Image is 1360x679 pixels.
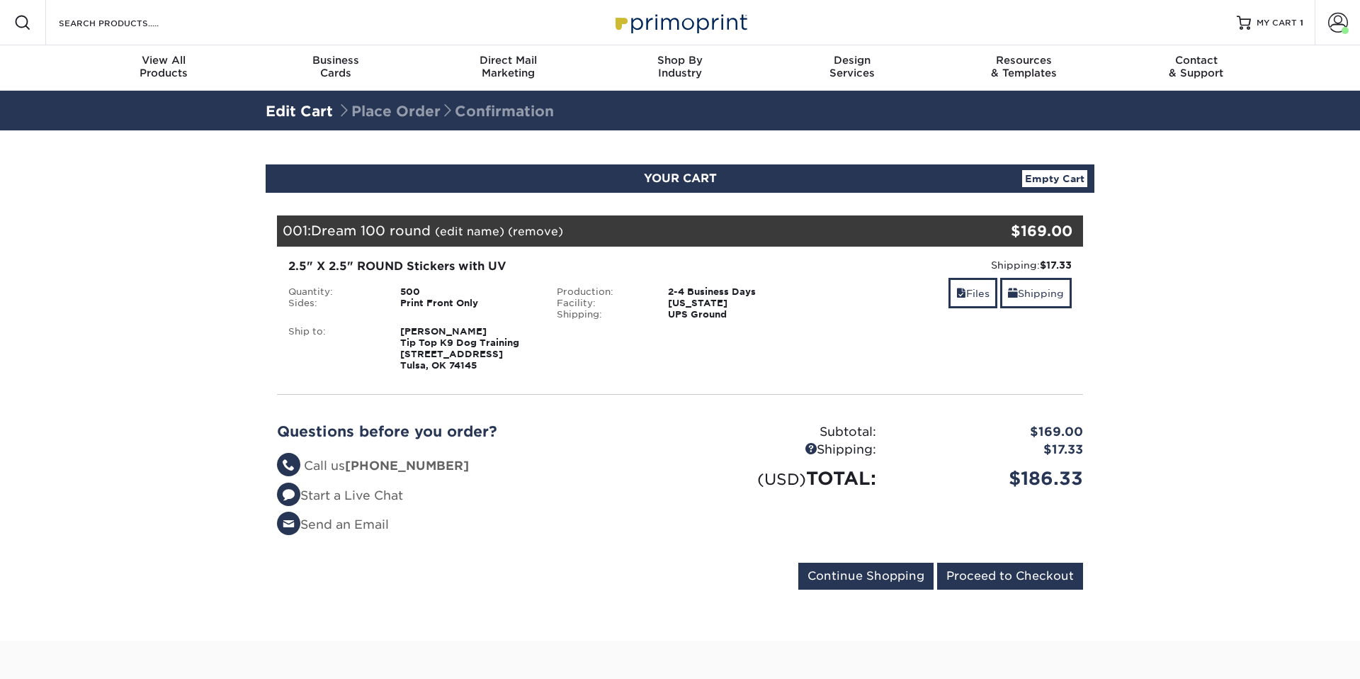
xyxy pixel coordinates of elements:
[277,423,669,440] h2: Questions before you order?
[887,423,1094,442] div: $169.00
[278,326,390,371] div: Ship to:
[657,309,814,320] div: UPS Ground
[680,441,887,459] div: Shipping:
[757,470,806,488] small: (USD)
[422,54,594,79] div: Marketing
[78,45,250,91] a: View AllProducts
[657,286,814,298] div: 2-4 Business Days
[422,54,594,67] span: Direct Mail
[1110,45,1282,91] a: Contact& Support
[938,54,1110,79] div: & Templates
[546,309,658,320] div: Shipping:
[824,258,1072,272] div: Shipping:
[546,286,658,298] div: Production:
[938,54,1110,67] span: Resources
[78,54,250,67] span: View All
[546,298,658,309] div: Facility:
[680,423,887,442] div: Subtotal:
[657,298,814,309] div: [US_STATE]
[311,223,431,238] span: Dream 100 round
[948,278,997,308] a: Files
[1257,17,1297,29] span: MY CART
[594,54,766,79] div: Industry
[609,7,751,38] img: Primoprint
[266,103,333,120] a: Edit Cart
[288,258,803,275] div: 2.5" X 2.5" ROUND Stickers with UV
[798,563,934,590] input: Continue Shopping
[766,54,938,79] div: Services
[250,45,422,91] a: BusinessCards
[1040,259,1072,271] strong: $17.33
[766,54,938,67] span: Design
[680,465,887,492] div: TOTAL:
[594,45,766,91] a: Shop ByIndustry
[345,459,469,473] strong: [PHONE_NUMBER]
[1300,18,1303,28] span: 1
[78,54,250,79] div: Products
[1110,54,1282,67] span: Contact
[948,220,1072,242] div: $169.00
[390,286,546,298] div: 500
[887,465,1094,492] div: $186.33
[644,172,717,185] span: YOUR CART
[1110,54,1282,79] div: & Support
[57,14,195,31] input: SEARCH PRODUCTS.....
[277,215,948,247] div: 001:
[422,45,594,91] a: Direct MailMarketing
[508,225,563,238] a: (remove)
[1000,278,1072,308] a: Shipping
[956,288,966,299] span: files
[278,286,390,298] div: Quantity:
[400,326,519,371] strong: [PERSON_NAME] Tip Top K9 Dog Training [STREET_ADDRESS] Tulsa, OK 74145
[277,488,403,503] a: Start a Live Chat
[766,45,938,91] a: DesignServices
[1008,288,1018,299] span: shipping
[277,517,389,532] a: Send an Email
[938,45,1110,91] a: Resources& Templates
[250,54,422,67] span: Business
[277,457,669,476] li: Call us
[594,54,766,67] span: Shop By
[390,298,546,309] div: Print Front Only
[435,225,504,238] a: (edit name)
[937,563,1083,590] input: Proceed to Checkout
[887,441,1094,459] div: $17.33
[1022,170,1087,187] a: Empty Cart
[337,103,554,120] span: Place Order Confirmation
[250,54,422,79] div: Cards
[278,298,390,309] div: Sides:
